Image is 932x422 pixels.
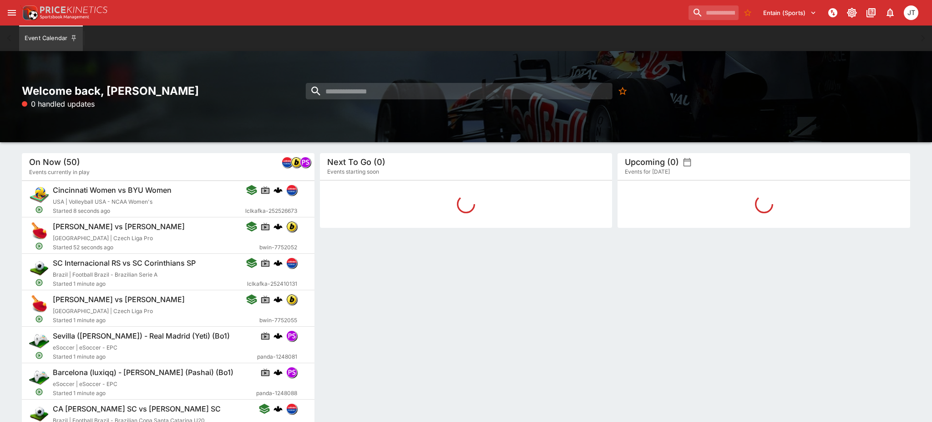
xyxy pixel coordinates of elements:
[29,168,90,177] span: Events currently in play
[286,185,297,196] div: lclkafka
[29,185,49,205] img: volleyball.png
[287,367,297,377] img: pandascore.png
[274,331,283,340] div: cerberus
[286,403,297,414] div: lclkafka
[22,98,95,109] p: 0 handled updates
[274,258,283,268] div: cerberus
[844,5,860,21] button: Toggle light/dark mode
[245,206,297,216] span: lclkafka-252526673
[53,279,247,288] span: Started 1 minute ago
[882,5,898,21] button: Notifications
[35,278,43,287] svg: Open
[19,26,83,51] button: Event Calendar
[53,308,153,314] span: [GEOGRAPHIC_DATA] | Czech Liga Pro
[53,368,233,377] h6: Barcelona (luxiqq) - [PERSON_NAME] (Pashai) (Bo1)
[286,367,297,378] div: pandascore
[274,185,283,195] img: logo-cerberus.svg
[286,330,297,341] div: pandascore
[53,316,259,325] span: Started 1 minute ago
[259,316,297,325] span: bwin-7752055
[286,257,297,268] div: lclkafka
[274,222,283,231] img: logo-cerberus.svg
[53,222,185,232] h6: [PERSON_NAME] vs [PERSON_NAME]
[53,271,157,278] span: Brazil | Football Brazil - Brazilian Serie A
[53,381,117,387] span: eSoccer | eSoccer - EPC
[291,157,302,168] div: bwin
[286,294,297,305] div: bwin
[625,157,679,167] h5: Upcoming (0)
[53,235,153,242] span: [GEOGRAPHIC_DATA] | Czech Liga Pro
[29,330,49,350] img: esports.png
[22,84,314,98] h2: Welcome back, [PERSON_NAME]
[904,5,918,20] div: Joshua Thomson
[40,6,107,13] img: PriceKinetics
[274,185,283,195] div: cerberus
[53,331,230,341] h6: Sevilla ([PERSON_NAME]) - Real Madrid (Yeti) (Bo1)
[53,198,152,205] span: USA | Volleyball USA - NCAA Women's
[287,258,297,268] img: lclkafka.png
[327,157,385,167] h5: Next To Go (0)
[35,315,43,323] svg: Open
[291,157,301,167] img: bwin.png
[274,295,283,304] img: logo-cerberus.svg
[305,83,612,99] input: search
[287,404,297,414] img: lclkafka.png
[901,3,921,23] button: Joshua Thomson
[35,388,43,396] svg: Open
[300,157,311,168] div: pandascore
[274,368,283,377] div: cerberus
[53,243,259,252] span: Started 52 seconds ago
[863,5,879,21] button: Documentation
[53,206,245,216] span: Started 8 seconds ago
[256,389,297,398] span: panda-1248088
[29,367,49,387] img: esports.png
[53,344,117,351] span: eSoccer | eSoccer - EPC
[29,157,80,167] h5: On Now (50)
[274,368,283,377] img: logo-cerberus.svg
[683,158,692,167] button: settings
[614,83,630,99] button: No Bookmarks
[287,221,297,232] img: bwin.png
[287,185,297,195] img: lclkafka.png
[287,294,297,304] img: bwin.png
[282,157,293,168] div: lclkafka
[35,351,43,360] svg: Open
[53,258,196,268] h6: SC Internacional RS vs SC Corinthians SP
[327,167,379,176] span: Events starting soon
[4,5,20,21] button: open drawer
[29,221,49,241] img: table_tennis.png
[259,243,297,252] span: bwin-7752052
[274,331,283,340] img: logo-cerberus.svg
[689,5,739,20] input: search
[53,185,172,195] h6: Cincinnati Women vs BYU Women
[29,257,49,278] img: soccer.png
[20,4,38,22] img: PriceKinetics Logo
[53,404,221,414] h6: CA [PERSON_NAME] SC vs [PERSON_NAME] SC
[758,5,822,20] button: Select Tenant
[257,352,297,361] span: panda-1248081
[825,5,841,21] button: NOT Connected to PK
[274,295,283,304] div: cerberus
[625,167,670,176] span: Events for [DATE]
[53,352,257,361] span: Started 1 minute ago
[53,295,185,304] h6: [PERSON_NAME] vs [PERSON_NAME]
[274,222,283,231] div: cerberus
[35,206,43,214] svg: Open
[274,404,283,413] div: cerberus
[53,389,256,398] span: Started 1 minute ago
[274,258,283,268] img: logo-cerberus.svg
[35,242,43,250] svg: Open
[29,294,49,314] img: table_tennis.png
[287,331,297,341] img: pandascore.png
[282,157,292,167] img: lclkafka.png
[274,404,283,413] img: logo-cerberus.svg
[286,221,297,232] div: bwin
[740,5,755,20] button: No Bookmarks
[247,279,297,288] span: lclkafka-252410131
[40,15,89,19] img: Sportsbook Management
[300,157,310,167] img: pandascore.png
